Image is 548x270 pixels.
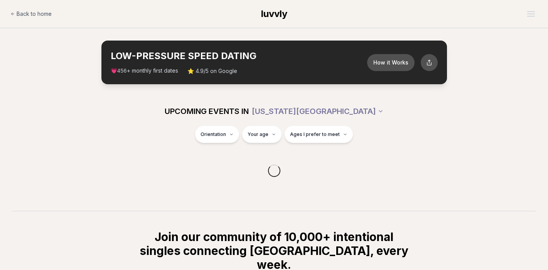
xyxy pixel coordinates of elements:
span: 456 [117,68,127,74]
button: Ages I prefer to meet [285,126,353,143]
span: Orientation [201,131,226,138]
span: ⭐ 4.9/5 on Google [187,67,237,75]
button: Open menu [524,8,538,20]
a: Back to home [10,6,52,22]
button: Your age [242,126,282,143]
a: luvvly [261,8,287,20]
span: Back to home [17,10,52,18]
button: How it Works [367,54,415,71]
button: [US_STATE][GEOGRAPHIC_DATA] [252,103,384,120]
h2: LOW-PRESSURE SPEED DATING [111,50,367,62]
span: UPCOMING EVENTS IN [165,106,249,117]
span: 💗 + monthly first dates [111,67,178,75]
span: Ages I prefer to meet [290,131,340,138]
button: Orientation [195,126,239,143]
span: luvvly [261,8,287,19]
span: Your age [248,131,268,138]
